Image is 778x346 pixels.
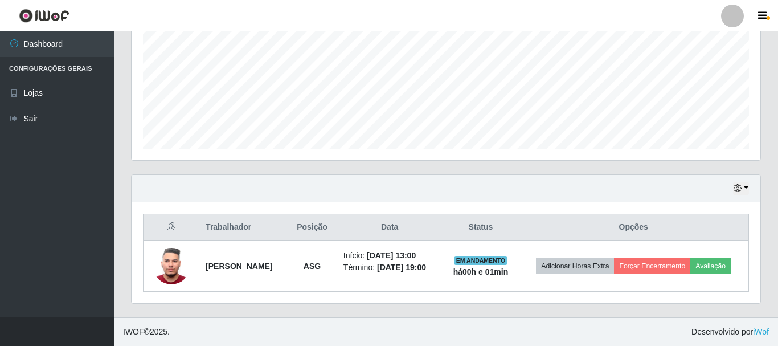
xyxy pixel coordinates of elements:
[337,214,443,241] th: Data
[123,327,144,336] span: IWOF
[19,9,69,23] img: CoreUI Logo
[304,262,321,271] strong: ASG
[691,326,769,338] span: Desenvolvido por
[343,250,436,262] li: Início:
[367,251,416,260] time: [DATE] 13:00
[377,263,426,272] time: [DATE] 19:00
[123,326,170,338] span: © 2025 .
[518,214,748,241] th: Opções
[614,258,690,274] button: Forçar Encerramento
[453,267,509,276] strong: há 00 h e 01 min
[443,214,518,241] th: Status
[690,258,731,274] button: Avaliação
[753,327,769,336] a: iWof
[206,262,272,271] strong: [PERSON_NAME]
[343,262,436,274] li: Término:
[536,258,614,274] button: Adicionar Horas Extra
[153,242,190,290] img: 1756996657392.jpeg
[288,214,337,241] th: Posição
[454,256,508,265] span: EM ANDAMENTO
[199,214,288,241] th: Trabalhador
